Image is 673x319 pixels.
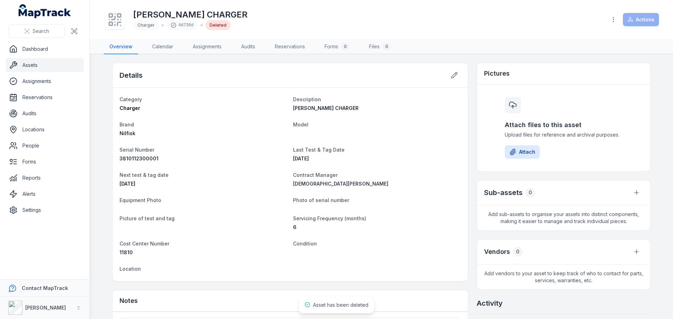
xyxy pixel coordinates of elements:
[120,249,133,255] span: 11810
[341,42,349,51] div: 0
[25,305,66,311] strong: [PERSON_NAME]
[8,25,65,38] button: Search
[6,171,84,185] a: Reports
[120,96,142,102] span: Category
[120,215,175,221] span: Picture of test and tag
[120,181,135,187] time: 1/30/2025, 11:00:00 AM
[6,74,84,88] a: Assignments
[205,20,231,30] div: Deleted
[120,70,143,80] h2: Details
[293,224,297,230] span: 6
[120,296,138,306] h3: Notes
[293,122,308,127] span: Model
[137,22,155,28] span: Charger
[477,264,650,290] span: Add vendors to your asset to keep track of who to contact for parts, services, warranties, etc.
[120,130,135,136] span: Nilfisk
[477,298,503,308] h2: Activity
[120,155,158,161] span: 3810112300001
[236,40,261,54] a: Audits
[363,40,396,54] a: Files0
[6,203,84,217] a: Settings
[6,123,84,137] a: Locations
[120,266,141,272] span: Location
[33,28,49,35] span: Search
[293,96,321,102] span: Description
[104,40,138,54] a: Overview
[22,285,68,291] strong: Contact MapTrack
[382,42,391,51] div: 0
[6,155,84,169] a: Forms
[477,205,650,230] span: Add sub-assets to organise your assets into distinct components, making it easier to manage and t...
[293,180,461,187] a: [DEMOGRAPHIC_DATA][PERSON_NAME]
[120,241,169,247] span: Cost Center Number
[293,241,317,247] span: Condition
[6,42,84,56] a: Dashboard
[513,247,523,257] div: 0
[120,147,154,153] span: Serial Number
[120,172,169,178] span: Next test & tag date
[187,40,227,54] a: Assignments
[293,105,359,111] span: [PERSON_NAME] CHARGER
[120,181,135,187] span: [DATE]
[19,4,71,18] a: MapTrack
[484,188,523,197] h2: Sub-assets
[269,40,311,54] a: Reservations
[133,9,247,20] h1: [PERSON_NAME] CHARGER
[484,247,510,257] h3: Vendors
[147,40,179,54] a: Calendar
[6,139,84,153] a: People
[293,155,309,161] time: 7/30/2024, 10:00:00 AM
[525,188,535,197] div: 0
[6,106,84,120] a: Audits
[505,131,623,138] span: Upload files for reference and archival purposes.
[293,172,338,178] span: Contract Manager
[505,145,540,159] button: Attach
[505,120,623,130] h3: Attach files to this asset
[293,215,366,221] span: Servicing Frequency (months)
[319,40,355,54] a: Forms0
[6,58,84,72] a: Assets
[484,69,510,78] h3: Pictures
[6,90,84,104] a: Reservations
[120,105,140,111] span: Charger
[313,302,368,308] span: Asset has been deleted
[6,187,84,201] a: Alerts
[166,20,198,30] div: 4d736d
[120,122,134,127] span: Brand
[293,147,345,153] span: Last Test & Tag Date
[293,197,349,203] span: Photo of serial number
[120,197,161,203] span: Equipment Photo
[293,155,309,161] span: [DATE]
